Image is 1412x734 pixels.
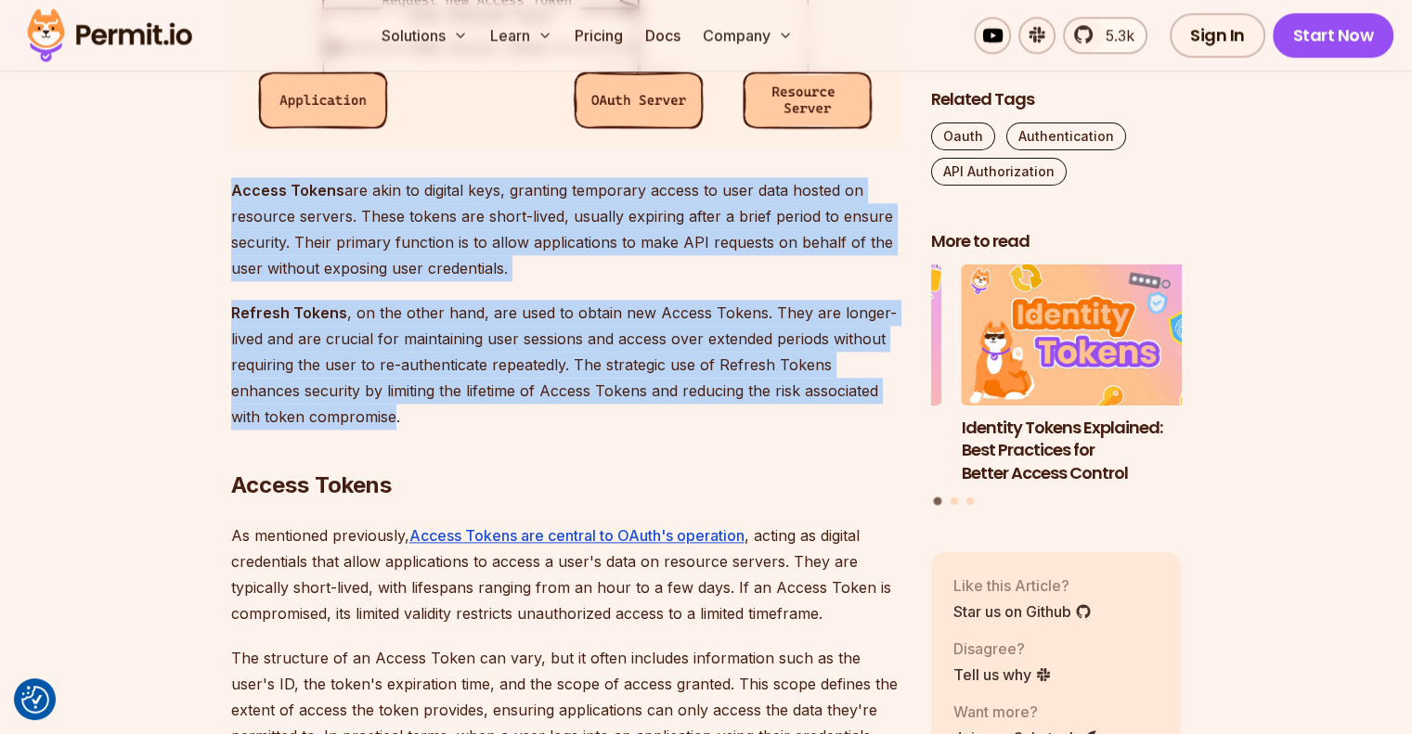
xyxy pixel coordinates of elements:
h2: Related Tags [931,89,1182,112]
a: Star us on Github [953,600,1092,623]
a: Tell us why [953,663,1052,686]
button: Solutions [374,17,475,54]
p: Want more? [953,701,1098,723]
h3: Identity Tokens Explained: Best Practices for Better Access Control [962,417,1212,485]
li: 1 of 3 [962,265,1212,486]
img: Revisit consent button [21,686,49,714]
button: Consent Preferences [21,686,49,714]
strong: Refresh Tokens [231,303,347,322]
button: Company [695,17,800,54]
div: Posts [931,265,1182,509]
p: are akin to digital keys, granting temporary access to user data hosted on resource servers. Thes... [231,177,901,281]
a: Sign In [1170,13,1265,58]
a: Identity Tokens Explained: Best Practices for Better Access ControlIdentity Tokens Explained: Bes... [962,265,1212,486]
a: Access Tokens are central to OAuth's operation [409,526,745,545]
h2: More to read [931,231,1182,254]
strong: Access Tokens [231,181,344,200]
h3: Best Practices for Authentication and Authorization in API [691,417,941,485]
p: Disagree? [953,637,1052,660]
a: 5.3k [1063,17,1147,54]
li: 3 of 3 [691,265,941,486]
a: Oauth [931,123,995,151]
a: Authentication [1006,123,1126,151]
a: API Authorization [931,159,1067,187]
a: Start Now [1273,13,1394,58]
p: , on the other hand, are used to obtain new Access Tokens. They are longer-lived and are crucial ... [231,300,901,430]
button: Go to slide 1 [934,497,942,506]
button: Go to slide 3 [966,497,974,505]
a: Docs [638,17,688,54]
img: Permit logo [19,4,201,67]
p: Like this Article? [953,574,1092,597]
button: Learn [483,17,560,54]
button: Go to slide 2 [951,497,958,505]
img: Best Practices for Authentication and Authorization in API [691,265,941,406]
img: Identity Tokens Explained: Best Practices for Better Access Control [962,265,1212,406]
strong: Access Tokens [231,471,392,498]
a: Pricing [567,17,630,54]
p: As mentioned previously, , acting as digital credentials that allow applications to access a user... [231,522,901,626]
span: 5.3k [1095,24,1134,46]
